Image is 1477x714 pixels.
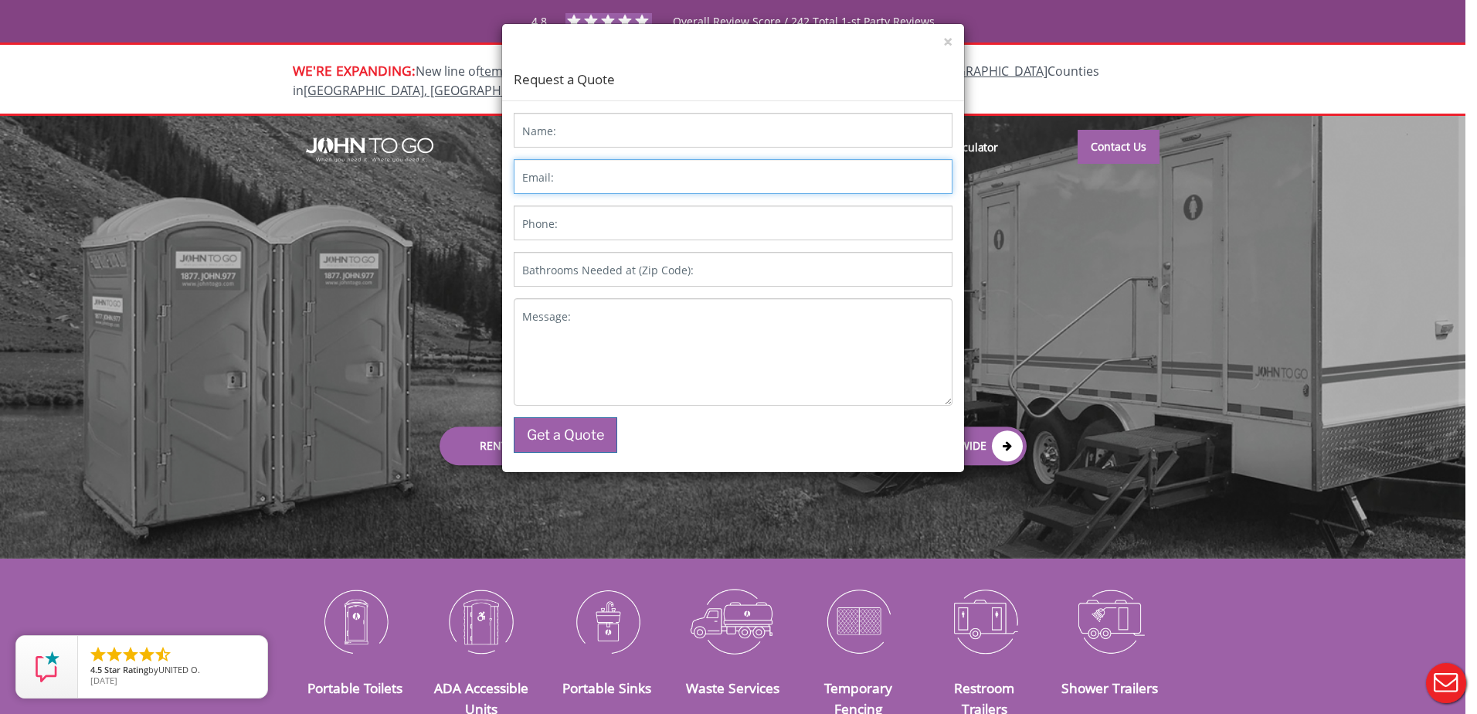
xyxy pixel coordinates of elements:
button: Live Chat [1415,652,1477,714]
li:  [89,645,107,664]
label: Bathrooms Needed at (Zip Code): [522,263,694,278]
button: × [943,34,952,50]
li:  [121,645,140,664]
form: Contact form [502,101,964,472]
span: [DATE] [90,675,117,686]
li:  [154,645,172,664]
h4: Request a Quote [514,50,952,89]
label: Phone: [522,216,558,232]
label: Email: [522,170,554,185]
span: Star Rating [104,664,148,675]
li:  [138,645,156,664]
label: Name: [522,124,556,139]
span: by [90,665,255,676]
span: UNITED O. [158,664,200,675]
label: Message: [522,309,571,325]
li:  [105,645,124,664]
button: Get a Quote [514,417,617,453]
span: 4.5 [90,664,102,675]
img: Review Rating [32,651,63,682]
